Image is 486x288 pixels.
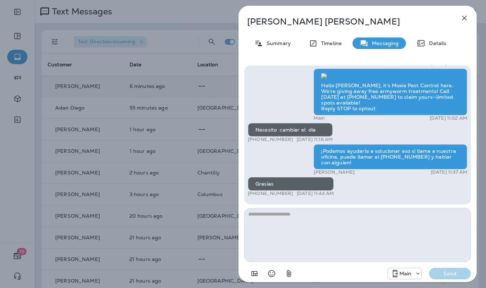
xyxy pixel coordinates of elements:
[431,61,467,67] p: [DATE] 3:05 PM
[314,61,325,67] p: Main
[314,169,355,175] p: [PERSON_NAME]
[314,115,325,121] p: Main
[314,69,467,116] div: Hello [PERSON_NAME], it's Moxie Pest Control here. We’re giving away free armyworm treatments! Ca...
[430,115,467,121] p: [DATE] 11:02 AM
[388,269,422,278] div: +1 (817) 482-3792
[431,169,467,175] p: [DATE] 11:37 AM
[264,266,279,281] button: Select an emoji
[247,17,444,27] p: [PERSON_NAME] [PERSON_NAME]
[314,144,467,169] div: ¡Podemos ayudarle a solucionar eso si llama a nuestra oficina, puede llamar al [PHONE_NUMBER] y h...
[263,40,291,46] p: Summary
[399,271,412,276] p: Main
[368,40,399,46] p: Messaging
[248,137,293,142] p: [PHONE_NUMBER]
[248,123,333,137] div: Necesito cambiar el dia
[297,191,334,196] p: [DATE] 11:44 AM
[318,40,342,46] p: Timeline
[321,73,327,79] img: twilio-download
[297,137,333,142] p: [DATE] 11:18 AM
[248,191,293,196] p: [PHONE_NUMBER]
[425,40,446,46] p: Details
[247,266,262,281] button: Add in a premade template
[248,177,334,191] div: Grasias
